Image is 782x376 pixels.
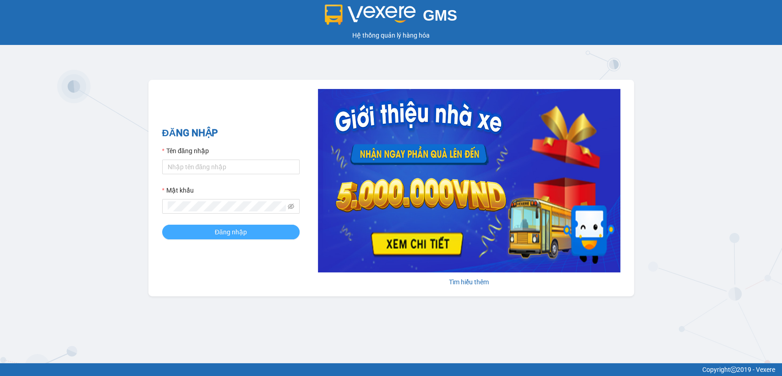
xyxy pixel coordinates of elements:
[215,227,247,237] span: Đăng nhập
[162,126,300,141] h2: ĐĂNG NHẬP
[318,89,620,272] img: banner-0
[168,201,286,211] input: Mật khẩu
[162,225,300,239] button: Đăng nhập
[7,365,775,375] div: Copyright 2019 - Vexere
[288,203,294,210] span: eye-invisible
[162,160,300,174] input: Tên đăng nhập
[730,366,737,373] span: copyright
[2,30,780,40] div: Hệ thống quản lý hàng hóa
[325,14,457,21] a: GMS
[325,5,416,25] img: logo 2
[162,146,209,156] label: Tên đăng nhập
[423,7,457,24] span: GMS
[162,185,194,195] label: Mật khẩu
[318,277,620,287] div: Tìm hiểu thêm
